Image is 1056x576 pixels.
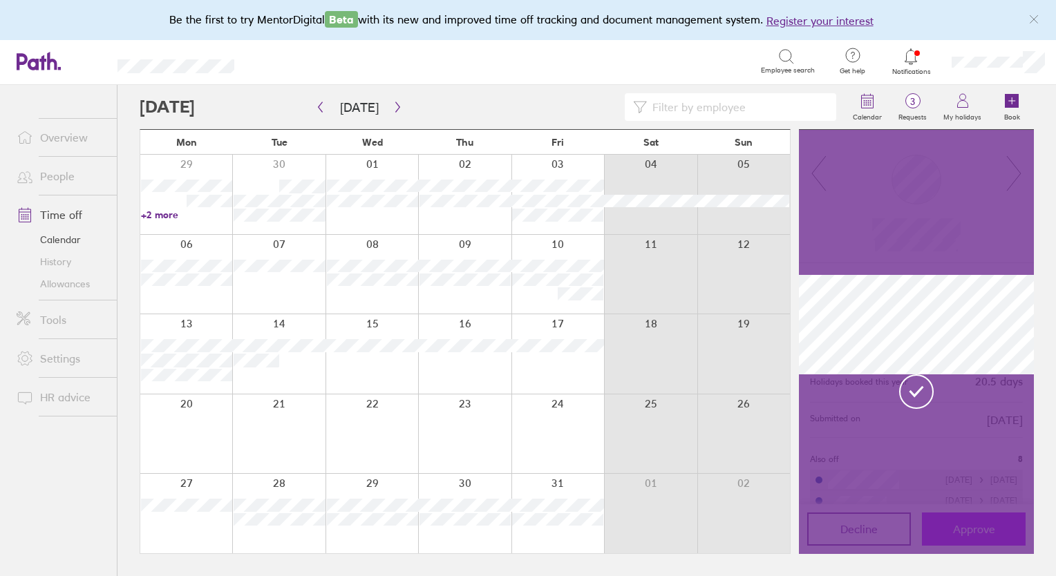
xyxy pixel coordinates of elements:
[735,137,753,148] span: Sun
[990,85,1034,129] a: Book
[6,201,117,229] a: Time off
[830,67,875,75] span: Get help
[845,109,890,122] label: Calendar
[456,137,473,148] span: Thu
[889,68,934,76] span: Notifications
[935,85,990,129] a: My holidays
[272,55,307,67] div: Search
[766,12,874,29] button: Register your interest
[6,383,117,411] a: HR advice
[6,162,117,190] a: People
[890,96,935,107] span: 3
[6,229,117,251] a: Calendar
[647,94,828,120] input: Filter by employee
[996,109,1028,122] label: Book
[272,137,287,148] span: Tue
[761,66,815,75] span: Employee search
[935,109,990,122] label: My holidays
[890,109,935,122] label: Requests
[6,273,117,295] a: Allowances
[6,124,117,151] a: Overview
[169,11,887,29] div: Be the first to try MentorDigital with its new and improved time off tracking and document manage...
[176,137,197,148] span: Mon
[362,137,383,148] span: Wed
[6,251,117,273] a: History
[890,85,935,129] a: 3Requests
[551,137,564,148] span: Fri
[141,209,232,221] a: +2 more
[6,306,117,334] a: Tools
[845,85,890,129] a: Calendar
[643,137,659,148] span: Sat
[329,96,390,119] button: [DATE]
[325,11,358,28] span: Beta
[889,47,934,76] a: Notifications
[6,345,117,372] a: Settings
